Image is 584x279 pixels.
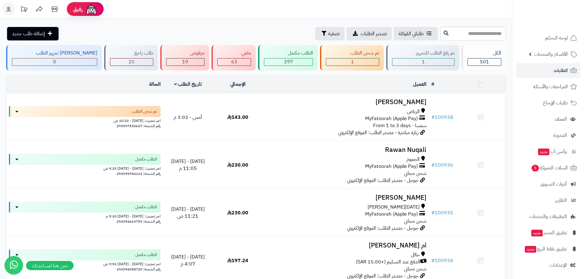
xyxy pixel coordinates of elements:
[431,257,435,264] span: #
[516,79,580,94] a: المراجعات والأسئلة
[264,58,313,66] div: 397
[531,164,568,172] span: السلات المتروكة
[174,114,202,121] span: أمس - 3:02 م
[431,114,435,121] span: #
[392,58,454,66] div: 1
[361,30,387,37] span: تصدير الطلبات
[543,99,568,107] span: طلبات الإرجاع
[540,180,567,188] span: أدوات التسويق
[16,3,32,17] a: تحديثات المنصة
[368,204,420,211] span: [DATE][PERSON_NAME]
[116,123,161,129] span: رقم الشحنة: 293097532627
[53,58,56,66] span: 0
[227,257,248,264] span: 197.24
[227,209,248,217] span: 230.00
[319,45,385,70] a: تم شحن الطلب 1
[404,170,426,177] span: شحن مجاني
[532,165,539,172] span: 5
[171,253,205,268] span: [DATE] - [DATE] 4:07 م
[210,45,257,70] a: ملغي 63
[404,217,426,225] span: شحن مجاني
[534,50,568,58] span: الأقسام والمنتجات
[73,6,83,13] span: رفيق
[516,96,580,110] a: طلبات الإرجاع
[529,212,567,221] span: التطبيقات والخدمات
[284,58,293,66] span: 397
[365,211,418,218] span: MyFatoorah (Apple Pay)
[110,58,153,66] div: 20
[166,58,204,66] div: 19
[264,50,313,57] div: الطلب مكتمل
[135,204,157,210] span: الطلب مكتمل
[516,193,580,208] a: التقارير
[431,114,453,121] a: #100938
[431,81,434,88] a: #
[525,246,536,253] span: جديد
[516,225,580,240] a: تطبيق المتجرجديد
[365,163,418,170] span: MyFatoorah (Apple Pay)
[227,161,248,169] span: 230.00
[356,258,420,266] span: الدفع عند التسليم (+15.00 SAR)
[407,156,420,163] span: الجموم
[182,58,188,66] span: 19
[166,50,204,57] div: مرفوض
[516,160,580,175] a: السلات المتروكة5
[385,45,460,70] a: تم رفع الطلب للتجهيز 1
[394,27,438,40] a: طلباتي المُوكلة
[231,58,237,66] span: 63
[516,209,580,224] a: التطبيقات والخدمات
[347,224,418,232] span: جوجل - مصدر الطلب: الموقع الإلكتروني
[549,261,567,270] span: الإعدادات
[7,27,59,40] a: إضافة طلب جديد
[553,131,567,140] span: المدونة
[537,147,567,156] span: وآتس آب
[431,161,453,169] a: #100936
[328,30,340,37] span: تصفية
[159,45,210,70] a: مرفوض 19
[531,230,543,236] span: جديد
[338,129,418,136] span: زيارة مباشرة - مصدر الطلب: الموقع الإلكتروني
[545,34,568,42] span: لوحة التحكم
[265,194,426,201] h3: [PERSON_NAME]
[554,66,568,75] span: الطلبات
[12,30,45,37] span: إضافة طلب جديد
[468,50,501,57] div: الكل
[524,245,567,253] span: تطبيق نقاط البيع
[531,228,567,237] span: تطبيق المتجر
[516,63,580,78] a: الطلبات
[171,205,205,220] span: [DATE] - [DATE] 11:21 ص
[9,117,161,123] div: اخر تحديث: [DATE] - 10:23 ص
[516,242,580,256] a: تطبيق نقاط البيعجديد
[460,45,507,70] a: الكل501
[265,99,426,106] h3: [PERSON_NAME]
[407,108,420,115] span: الرياض
[12,58,97,66] div: 0
[365,115,418,122] span: MyFatoorah (Apple Pay)
[431,209,435,217] span: #
[128,58,135,66] span: 20
[413,81,426,88] a: العميل
[174,81,202,88] a: تاريخ الطلب
[315,27,345,40] button: تصفية
[116,219,161,224] span: رقم الشحنة: 293094663759
[516,112,580,126] a: العملاء
[347,177,418,184] span: جوجل - مصدر الطلب: الموقع الإلكتروني
[149,81,161,88] a: الحالة
[326,50,379,57] div: تم شحن الطلب
[230,81,246,88] a: الإجمالي
[132,108,157,115] span: تم شحن الطلب
[217,50,251,57] div: ملغي
[9,165,161,171] div: اخر تحديث: [DATE] - [DATE] 9:25 ص
[265,242,426,249] h3: ام [PERSON_NAME]
[431,257,453,264] a: #100934
[116,266,161,272] span: رقم الشحنة: 293094058720
[399,30,424,37] span: طلباتي المُوكلة
[351,58,354,66] span: 1
[373,122,426,129] span: سمسا - From 1 to 3 days
[257,45,319,70] a: الطلب مكتمل 397
[404,265,426,273] span: شحن مجاني
[9,260,161,267] div: اخر تحديث: [DATE] - [DATE] 9:53 ص
[516,128,580,143] a: المدونة
[431,161,435,169] span: #
[135,156,157,162] span: الطلب مكتمل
